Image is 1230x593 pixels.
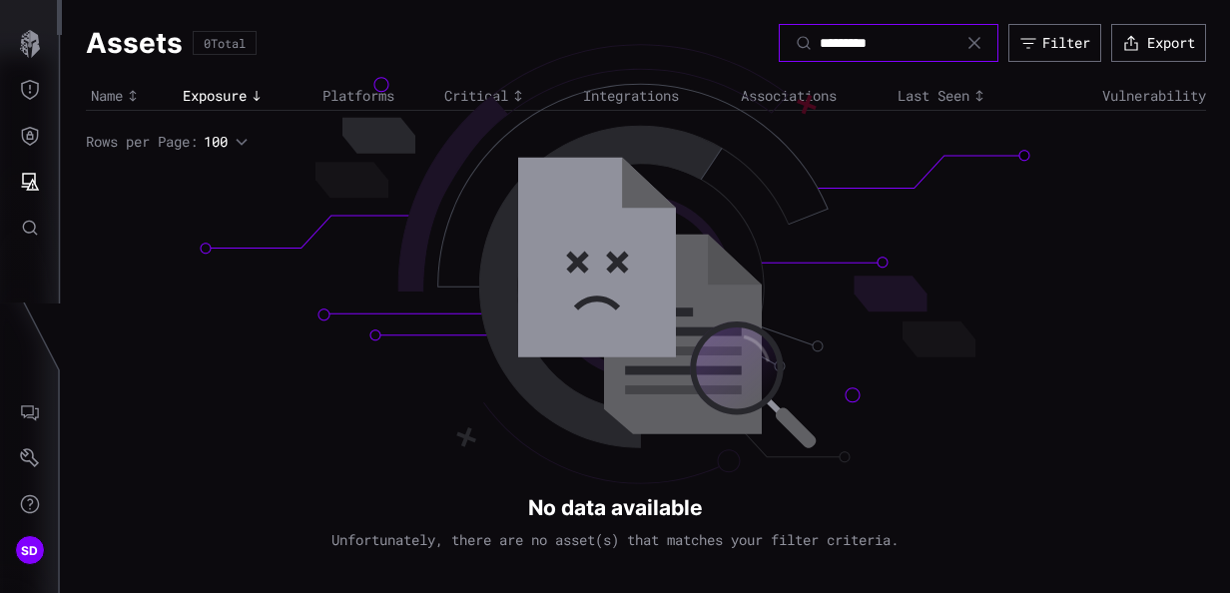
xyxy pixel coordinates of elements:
div: Toggle sort direction [898,87,1039,105]
button: Export [1111,24,1206,62]
div: 0 Total [204,37,246,49]
button: SD [1,527,59,573]
div: Toggle sort direction [91,87,173,105]
button: Filter [1008,24,1101,62]
span: Rows per Page: [86,133,198,151]
div: Filter [1042,34,1090,52]
th: Vulnerability [1044,82,1206,111]
h1: Assets [86,25,183,61]
div: Toggle sort direction [183,87,312,105]
button: 100 [203,132,250,152]
span: SD [21,540,39,561]
th: Associations [736,82,894,111]
th: Platforms [317,82,439,111]
div: Toggle sort direction [444,87,574,105]
th: Integrations [578,82,736,111]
